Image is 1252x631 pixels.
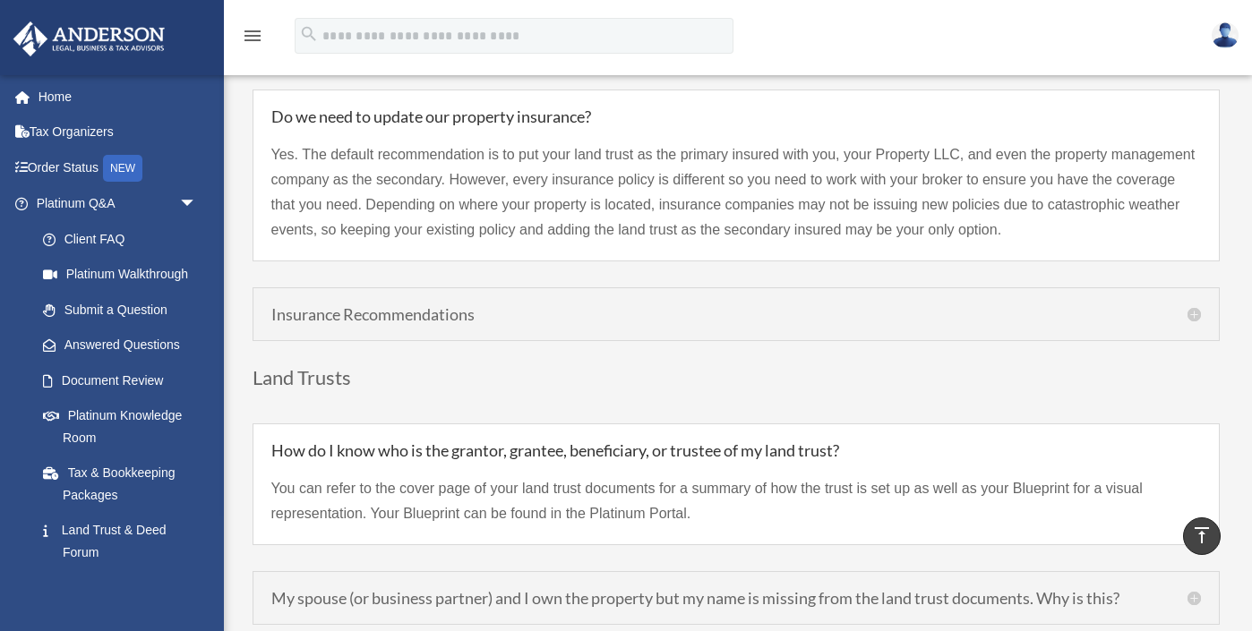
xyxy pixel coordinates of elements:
[13,115,224,150] a: Tax Organizers
[13,186,224,222] a: Platinum Q&Aarrow_drop_down
[242,31,263,47] a: menu
[25,456,224,513] a: Tax & Bookkeeping Packages
[299,24,319,44] i: search
[179,186,215,223] span: arrow_drop_down
[25,257,224,293] a: Platinum Walkthrough
[271,476,1201,526] p: You can refer to the cover page of your land trust documents for a summary of how the trust is se...
[25,398,224,456] a: Platinum Knowledge Room
[25,292,224,328] a: Submit a Question
[1191,524,1213,546] i: vertical_align_top
[8,21,170,56] img: Anderson Advisors Platinum Portal
[271,590,1201,606] h5: My spouse (or business partner) and I own the property but my name is missing from the land trust...
[25,221,224,257] a: Client FAQ
[242,25,263,47] i: menu
[25,328,224,363] a: Answered Questions
[25,513,215,570] a: Land Trust & Deed Forum
[1183,517,1221,555] a: vertical_align_top
[25,362,224,398] a: Document Review
[271,306,1201,322] h5: Insurance Recommendations
[271,142,1201,243] p: Yes. The default recommendation is to put your land trust as the primary insured with you, your P...
[271,442,1201,458] h5: How do I know who is the grantor, grantee, beneficiary, or trustee of my land trust?
[13,79,224,115] a: Home
[271,108,1201,124] h5: Do we need to update our property insurance?
[13,149,224,186] a: Order StatusNEW
[253,368,1220,397] h3: Land Trusts
[25,570,224,606] a: Portal Feedback
[1212,22,1239,48] img: User Pic
[103,155,142,182] div: NEW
